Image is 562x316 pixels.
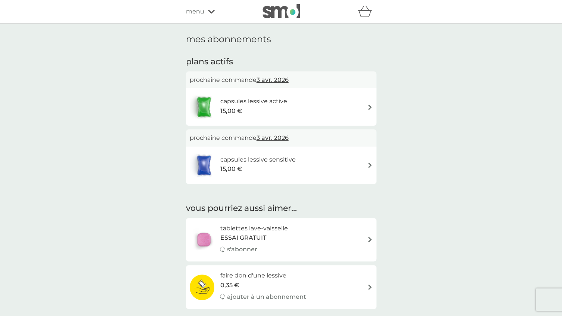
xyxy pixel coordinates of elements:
span: 3 avr. 2026 [257,73,289,87]
h6: capsules lessive sensitive [220,155,295,165]
h6: tablettes lave-vaisselle [220,224,288,233]
img: smol [263,4,300,18]
p: ajouter à un abonnement [227,292,306,302]
div: panier [358,4,376,19]
img: flèche à droite [367,237,373,242]
span: 0,35 € [220,280,239,290]
span: 15,00 € [220,164,242,174]
img: faire don d'une lessive [190,274,215,300]
span: menu [186,7,204,16]
span: 3 avr. 2026 [257,131,289,145]
img: capsules lessive active [190,94,218,120]
p: prochaine commande [190,75,373,85]
span: 15,00 € [220,106,242,116]
img: flèche à droite [367,284,373,290]
h6: faire don d'une lessive [220,271,306,280]
img: flèche à droite [367,104,373,110]
img: tablettes lave-vaisselle [190,227,218,253]
h2: vous pourriez aussi aimer... [186,203,376,214]
h1: mes abonnements [186,34,376,45]
h2: plans actifs [186,56,376,68]
p: prochaine commande [190,133,373,143]
p: s'abonner [227,245,257,254]
span: ESSAI GRATUIT [220,233,266,243]
h6: capsules lessive active [220,96,287,106]
img: flèche à droite [367,162,373,168]
img: capsules lessive sensitive [190,152,218,178]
